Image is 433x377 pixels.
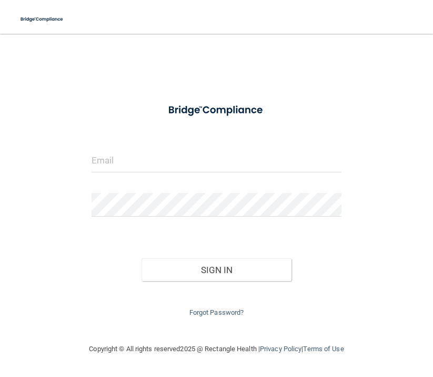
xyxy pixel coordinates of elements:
a: Privacy Policy [260,345,301,353]
img: bridge_compliance_login_screen.278c3ca4.svg [16,8,68,30]
a: Forgot Password? [189,308,244,316]
button: Sign In [142,258,291,282]
input: Email [92,149,342,172]
iframe: Drift Widget Chat Controller [251,302,420,344]
div: Copyright © All rights reserved 2025 @ Rectangle Health | | [25,332,409,366]
a: Terms of Use [303,345,344,353]
img: bridge_compliance_login_screen.278c3ca4.svg [158,97,275,123]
